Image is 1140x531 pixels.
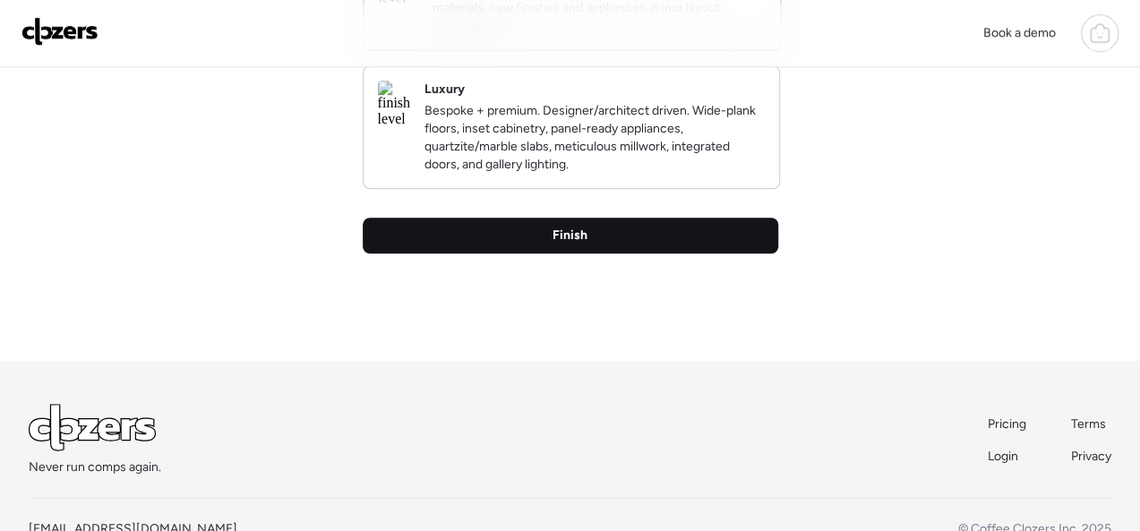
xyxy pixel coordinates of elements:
span: Finish [553,227,587,244]
a: Terms [1071,415,1111,433]
a: Login [988,448,1028,466]
span: Terms [1071,416,1106,432]
img: Logo [21,17,99,46]
h2: Luxury [424,81,465,98]
img: finish level [378,81,410,127]
p: Bespoke + premium. Designer/architect driven. Wide-plank floors, inset cabinetry, panel-ready app... [424,102,765,174]
span: Pricing [988,416,1026,432]
span: Book a demo [983,25,1056,40]
span: Privacy [1071,449,1111,464]
img: Logo Light [29,404,156,451]
a: Pricing [988,415,1028,433]
span: Never run comps again. [29,458,161,476]
span: Login [988,449,1018,464]
a: Privacy [1071,448,1111,466]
